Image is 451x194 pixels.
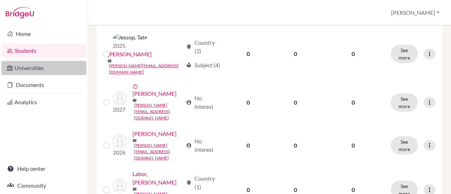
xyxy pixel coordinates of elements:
img: Joof, Alieu [113,134,127,148]
span: mail [107,59,112,63]
p: 0 [324,50,382,58]
span: local_library [186,62,192,68]
div: Country (1) [186,174,221,191]
button: See more [391,45,418,63]
span: account_circle [186,143,192,148]
button: [PERSON_NAME] [388,6,443,19]
span: error_outline [132,84,140,89]
a: [PERSON_NAME][EMAIL_ADDRESS][DOMAIN_NAME] [134,142,183,161]
td: 0 [271,80,320,125]
td: 0 [225,28,271,80]
img: Jessop, Tate [113,33,147,42]
p: 0 [324,141,382,150]
a: [PERSON_NAME] [132,89,177,98]
a: Documents [1,78,86,92]
a: [PERSON_NAME] [132,130,177,138]
td: 0 [225,80,271,125]
td: 0 [271,125,320,165]
td: 0 [271,28,320,80]
button: See more [391,136,418,155]
span: mail [132,98,137,102]
a: [PERSON_NAME][EMAIL_ADDRESS][DOMAIN_NAME] [134,102,183,121]
a: Help center [1,162,86,176]
a: Analytics [1,95,86,109]
span: mail [132,138,137,143]
img: Labor, Emil [113,179,127,193]
span: location_on [186,44,192,50]
a: Community [1,179,86,193]
p: 0 [324,186,382,194]
p: 2025 [113,42,147,50]
p: 2026 [113,148,127,157]
a: Home [1,27,86,41]
p: 2027 [113,105,127,114]
a: [PERSON_NAME][EMAIL_ADDRESS][DOMAIN_NAME] [109,63,183,75]
span: mail [132,187,137,191]
a: [PERSON_NAME] [107,50,152,58]
div: No interest [186,137,221,154]
span: location_on [186,180,192,186]
td: 0 [225,125,271,165]
span: account_circle [186,100,192,105]
div: Subject (4) [186,61,220,69]
div: Country (2) [186,38,221,55]
a: Students [1,44,86,58]
p: 0 [324,98,382,107]
img: Bridge-U [6,7,34,18]
a: Universities [1,61,86,75]
img: Johnson, Arthur [113,91,127,105]
a: Labor, [PERSON_NAME] [132,170,183,187]
div: No interest [186,94,221,111]
button: See more [391,93,418,112]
